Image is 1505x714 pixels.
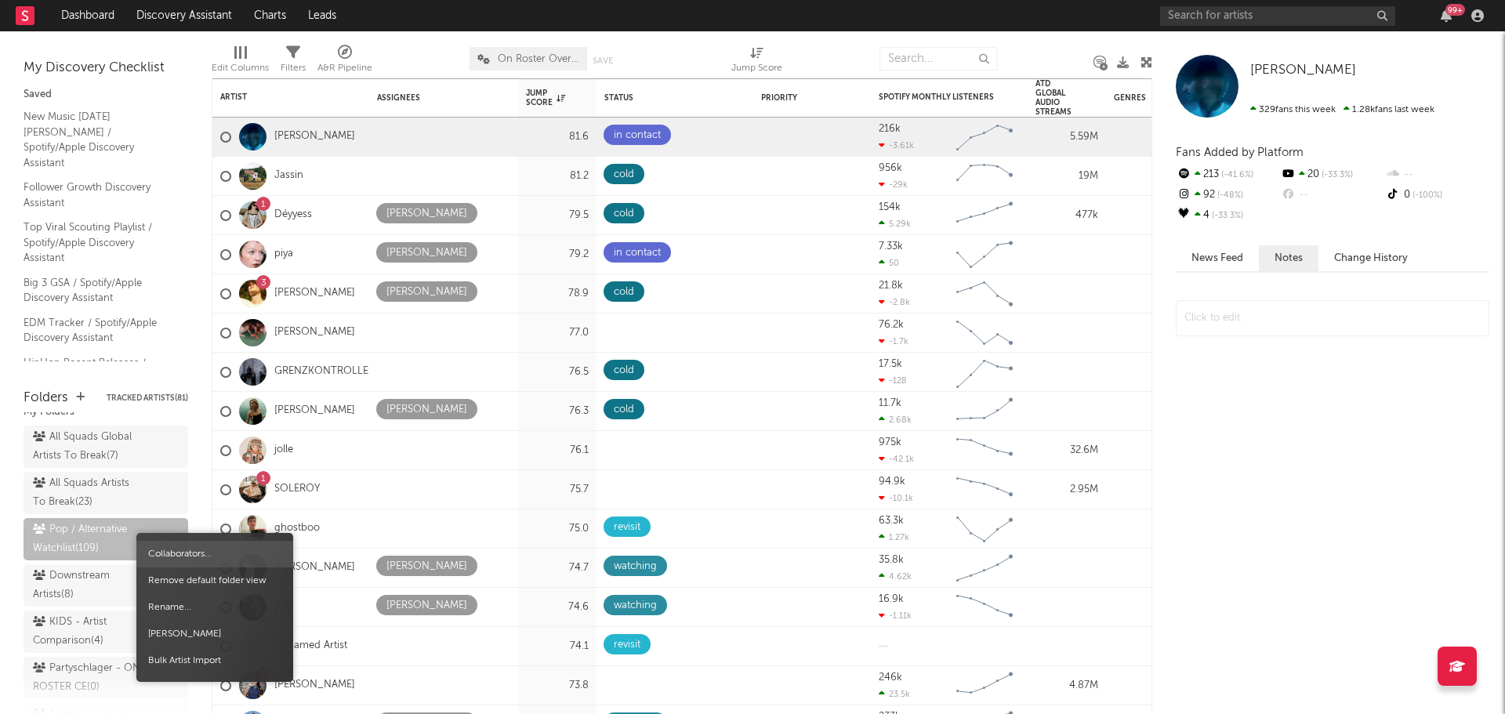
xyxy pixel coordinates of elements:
svg: Chart title [949,196,1020,235]
span: [PERSON_NAME] [1250,63,1356,77]
div: -1.11k [879,611,912,621]
span: -41.6 % [1219,171,1253,179]
div: A&R Pipeline [317,39,372,85]
a: [PERSON_NAME] [274,404,355,418]
div: Filters [281,39,306,85]
span: [PERSON_NAME] [136,621,293,647]
button: Save [593,56,613,65]
div: 74.6 [526,598,589,617]
a: Top Viral Scouting Playlist / Spotify/Apple Discovery Assistant [24,219,172,266]
div: in contact [614,244,661,263]
div: Pop / Alternative Watchlist ( 109 ) [33,520,143,558]
div: 81.2 [526,167,589,186]
div: 76.3 [526,402,589,421]
div: Partyschlager - ON ROSTER CE ( 0 ) [33,659,143,697]
button: Tracked Artists(81) [107,394,188,402]
a: jolle [274,444,293,457]
div: 0 [1385,185,1489,205]
button: Change History [1318,245,1423,271]
a: Partyschlager - ON ROSTER CE(0) [24,657,188,699]
div: 74.1 [526,637,589,656]
div: 956k [879,163,902,173]
div: -- [1385,165,1489,185]
input: Search... [879,47,997,71]
div: 154k [879,202,901,212]
svg: Chart title [949,666,1020,705]
div: 5.59M [1035,128,1098,147]
div: watching [614,596,657,615]
div: 32.6M [1035,441,1098,460]
span: -33.3 % [1209,212,1243,220]
a: Déyyess [274,208,312,222]
svg: Chart title [949,157,1020,196]
div: Jump Score [731,39,782,85]
div: Jump Score [731,59,782,78]
div: 75.7 [526,480,589,499]
a: Big 3 GSA / Spotify/Apple Discovery Assistant [24,274,172,306]
svg: Chart title [949,353,1020,392]
svg: Chart title [949,431,1020,470]
div: [PERSON_NAME] [386,244,467,263]
div: 20 [1280,165,1384,185]
div: Assignees [377,93,487,103]
span: -48 % [1215,191,1243,200]
div: All Squads Artists To Break ( 23 ) [33,474,143,512]
svg: Chart title [949,588,1020,627]
div: 23.5k [879,689,910,699]
div: 19M [1035,167,1098,186]
div: cold [614,283,634,302]
div: 99 + [1445,4,1465,16]
a: KIDS - Artist Comparison(4) [24,611,188,653]
div: 76.5 [526,363,589,382]
div: -128 [879,375,907,386]
button: Notes [1259,245,1318,271]
div: KIDS - Artist Comparison ( 4 ) [33,613,143,651]
svg: Chart title [949,314,1020,353]
div: -10.1k [879,493,913,503]
div: 5.29k [879,219,911,229]
div: [PERSON_NAME] [386,205,467,223]
div: 17.5k [879,359,902,369]
a: All Squads Artists To Break(23) [24,472,188,514]
div: 21.8k [879,281,903,291]
div: 213 [1176,165,1280,185]
div: [PERSON_NAME] [386,596,467,615]
div: My Folders [24,403,188,422]
span: Rename... [136,594,293,621]
div: 81.6 [526,128,589,147]
div: 79.2 [526,245,589,264]
div: 4.62k [879,571,912,582]
div: Folders [24,389,68,408]
div: [PERSON_NAME] [386,400,467,419]
div: -42.1k [879,454,914,464]
div: 94.9k [879,477,905,487]
div: revisit [614,636,640,654]
div: Saved [24,85,188,104]
div: -2.8k [879,297,910,307]
a: [PERSON_NAME] [1250,63,1356,78]
div: in contact [614,126,661,145]
div: Status [604,93,706,103]
span: Collaborators... [136,541,293,567]
div: 11.7k [879,398,901,408]
a: piya [274,248,293,261]
div: 74.7 [526,559,589,578]
div: 79.5 [526,206,589,225]
div: All Squads Global Artists To Break ( 7 ) [33,428,143,466]
div: 16.9k [879,594,904,604]
a: HipHop Recent Releases / Spotify/Apple Discovery Assistant [24,354,172,402]
div: 4.87M [1035,676,1098,695]
svg: Chart title [949,118,1020,157]
div: 78.9 [526,285,589,303]
div: Jump Score [526,89,565,107]
svg: Chart title [949,509,1020,549]
a: Jassin [274,169,303,183]
div: 246k [879,672,902,683]
div: 2.68k [879,415,912,425]
a: Downstream Artists(8) [24,564,188,607]
button: News Feed [1176,245,1259,271]
input: Search for artists [1160,6,1395,26]
svg: Chart title [949,470,1020,509]
div: cold [614,165,634,184]
a: ghostboo [274,522,320,535]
